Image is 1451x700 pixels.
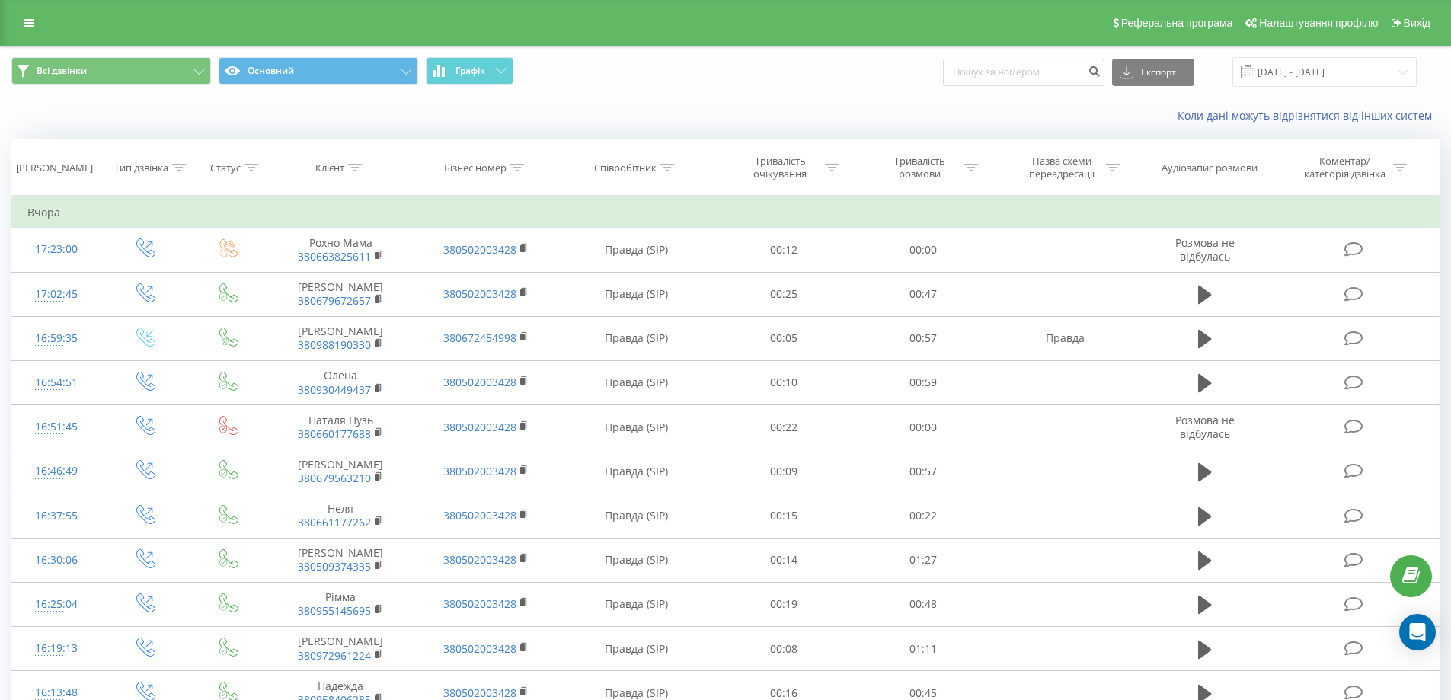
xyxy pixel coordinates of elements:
[27,324,86,353] div: 16:59:35
[443,331,516,345] a: 380672454998
[879,155,960,181] div: Тривалість розмови
[219,57,418,85] button: Основний
[714,449,854,494] td: 00:09
[558,449,714,494] td: Правда (SIP)
[268,316,413,360] td: [PERSON_NAME]
[298,603,371,618] a: 380955145695
[298,293,371,308] a: 380679672657
[854,360,993,404] td: 00:59
[11,57,211,85] button: Всі дзвінки
[1162,161,1258,174] div: Аудіозапис розмови
[298,382,371,397] a: 380930449437
[714,360,854,404] td: 00:10
[714,582,854,626] td: 00:19
[443,286,516,301] a: 380502003428
[27,545,86,575] div: 16:30:06
[27,412,86,442] div: 16:51:45
[1175,235,1235,264] span: Розмова не відбулась
[714,627,854,671] td: 00:08
[558,582,714,626] td: Правда (SIP)
[443,375,516,389] a: 380502003428
[268,494,413,538] td: Неля
[854,494,993,538] td: 00:22
[444,161,507,174] div: Бізнес номер
[426,57,513,85] button: Графік
[298,559,371,574] a: 380509374335
[854,582,993,626] td: 00:48
[443,464,516,478] a: 380502003428
[1404,17,1430,29] span: Вихід
[1259,17,1378,29] span: Налаштування профілю
[27,235,86,264] div: 17:23:00
[1178,108,1440,123] a: Коли дані можуть відрізнятися вiд інших систем
[558,228,714,272] td: Правда (SIP)
[268,272,413,316] td: [PERSON_NAME]
[268,538,413,582] td: [PERSON_NAME]
[268,360,413,404] td: Олена
[298,471,371,485] a: 380679563210
[315,161,344,174] div: Клієнт
[298,515,371,529] a: 380661177262
[558,272,714,316] td: Правда (SIP)
[1021,155,1102,181] div: Назва схеми переадресації
[1112,59,1194,86] button: Експорт
[1300,155,1389,181] div: Коментар/категорія дзвінка
[455,66,485,76] span: Графік
[443,508,516,523] a: 380502003428
[298,249,371,264] a: 380663825611
[443,552,516,567] a: 380502003428
[12,197,1440,228] td: Вчора
[740,155,821,181] div: Тривалість очікування
[268,449,413,494] td: [PERSON_NAME]
[16,161,93,174] div: [PERSON_NAME]
[443,420,516,434] a: 380502003428
[1399,614,1436,650] div: Open Intercom Messenger
[298,648,371,663] a: 380972961224
[558,316,714,360] td: Правда (SIP)
[854,405,993,449] td: 00:00
[854,316,993,360] td: 00:57
[854,538,993,582] td: 01:27
[714,538,854,582] td: 00:14
[443,242,516,257] a: 380502003428
[943,59,1104,86] input: Пошук за номером
[714,494,854,538] td: 00:15
[268,627,413,671] td: [PERSON_NAME]
[268,228,413,272] td: Рохно Мама
[714,228,854,272] td: 00:12
[27,590,86,619] div: 16:25:04
[27,634,86,663] div: 16:19:13
[854,272,993,316] td: 00:47
[1175,413,1235,441] span: Розмова не відбулась
[37,65,87,77] span: Всі дзвінки
[443,596,516,611] a: 380502003428
[558,494,714,538] td: Правда (SIP)
[27,456,86,486] div: 16:46:49
[714,316,854,360] td: 00:05
[558,405,714,449] td: Правда (SIP)
[854,228,993,272] td: 00:00
[443,641,516,656] a: 380502003428
[1121,17,1233,29] span: Реферальна програма
[558,360,714,404] td: Правда (SIP)
[298,337,371,352] a: 380988190330
[992,316,1137,360] td: Правда
[27,368,86,398] div: 16:54:51
[268,405,413,449] td: Наталя Пузь
[558,627,714,671] td: Правда (SIP)
[298,427,371,441] a: 380660177688
[714,272,854,316] td: 00:25
[27,501,86,531] div: 16:37:55
[114,161,168,174] div: Тип дзвінка
[854,627,993,671] td: 01:11
[27,280,86,309] div: 17:02:45
[714,405,854,449] td: 00:22
[268,582,413,626] td: Рімма
[854,449,993,494] td: 00:57
[210,161,241,174] div: Статус
[594,161,657,174] div: Співробітник
[558,538,714,582] td: Правда (SIP)
[443,686,516,700] a: 380502003428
